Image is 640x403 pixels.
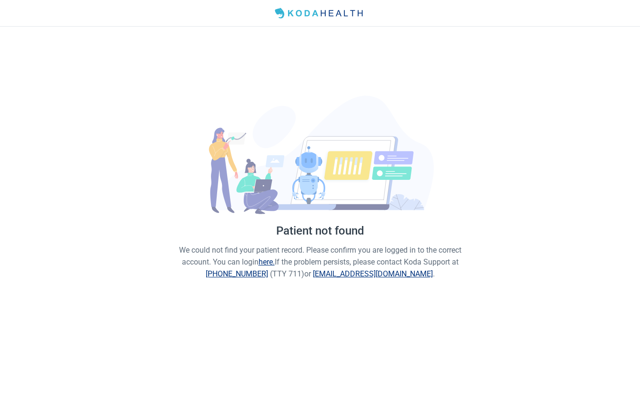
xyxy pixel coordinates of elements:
img: Error [206,96,434,215]
span: We could not find your patient record. Please confirm you are logged in to the correct account. Y... [179,246,461,278]
a: [EMAIL_ADDRESS][DOMAIN_NAME] [313,269,433,278]
a: here. [259,257,275,266]
h1: Patient not found [177,222,463,240]
a: [PHONE_NUMBER] [206,269,268,278]
img: Koda Health [271,6,369,21]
